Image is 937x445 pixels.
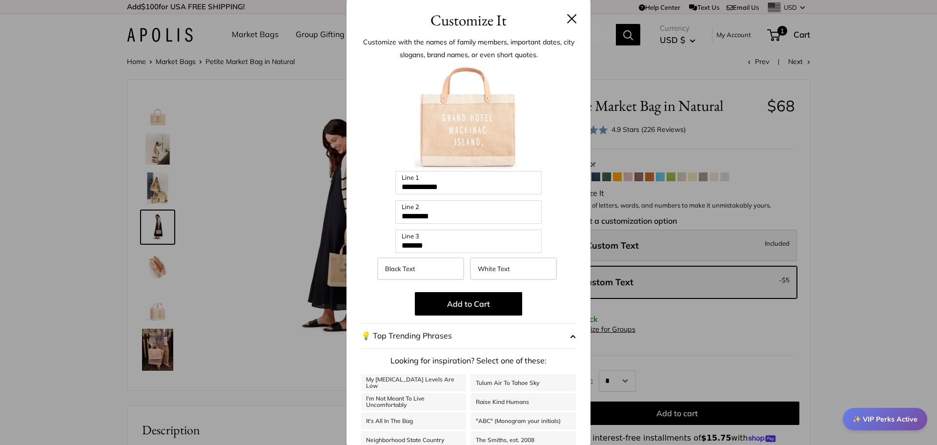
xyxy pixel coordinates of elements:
[385,265,415,273] span: Black Text
[361,393,466,410] a: I'm Not Meant To Live Uncomfortably
[361,412,466,429] a: It's All In The Bag
[470,257,557,280] label: White Text
[415,64,522,171] img: customizer-prod
[377,257,464,280] label: Black Text
[478,265,510,273] span: White Text
[471,393,576,410] a: Raise Kind Humans
[415,292,522,316] button: Add to Cart
[471,374,576,391] a: Tulum Air To Tahoe Sky
[361,354,576,368] p: Looking for inspiration? Select one of these:
[8,408,104,437] iframe: Sign Up via Text for Offers
[471,412,576,429] a: "ABC" (Monogram your initials)
[361,323,576,349] button: 💡 Top Trending Phrases
[361,36,576,61] p: Customize with the names of family members, important dates, city slogans, brand names, or even s...
[361,9,576,32] h3: Customize It
[843,408,927,430] div: ✨ VIP Perks Active
[361,374,466,391] a: My [MEDICAL_DATA] Levels Are Low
